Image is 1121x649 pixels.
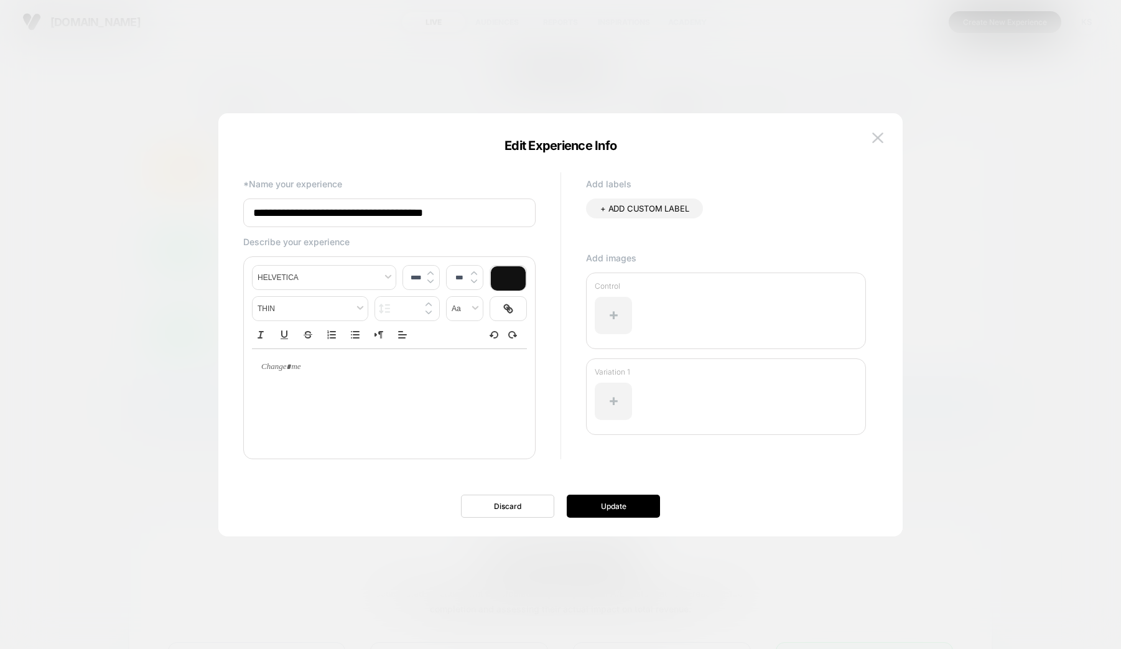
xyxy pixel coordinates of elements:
p: Add images [586,253,866,263]
img: down [471,279,477,284]
p: Add labels [586,179,866,189]
button: Bullet list [347,327,364,342]
button: Update [567,495,660,518]
span: Align [394,327,411,342]
span: font [253,266,396,289]
span: transform [447,297,483,320]
span: fontWeight [253,297,368,320]
p: Describe your experience [243,236,536,247]
img: up [426,302,432,307]
img: line height [379,304,391,314]
img: up [471,271,477,276]
img: close [872,133,883,143]
img: down [426,310,432,315]
button: Right to Left [370,327,388,342]
button: Strike [299,327,317,342]
img: down [427,279,434,284]
button: Discard [461,495,554,518]
img: up [427,271,434,276]
span: + ADD CUSTOM LABEL [600,203,689,213]
button: Ordered list [323,327,340,342]
p: *Name your experience [243,179,536,189]
span: Edit Experience Info [505,138,616,153]
button: Italic [252,327,269,342]
p: Variation 1 [595,367,857,376]
p: Control [595,281,857,291]
button: Underline [276,327,293,342]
